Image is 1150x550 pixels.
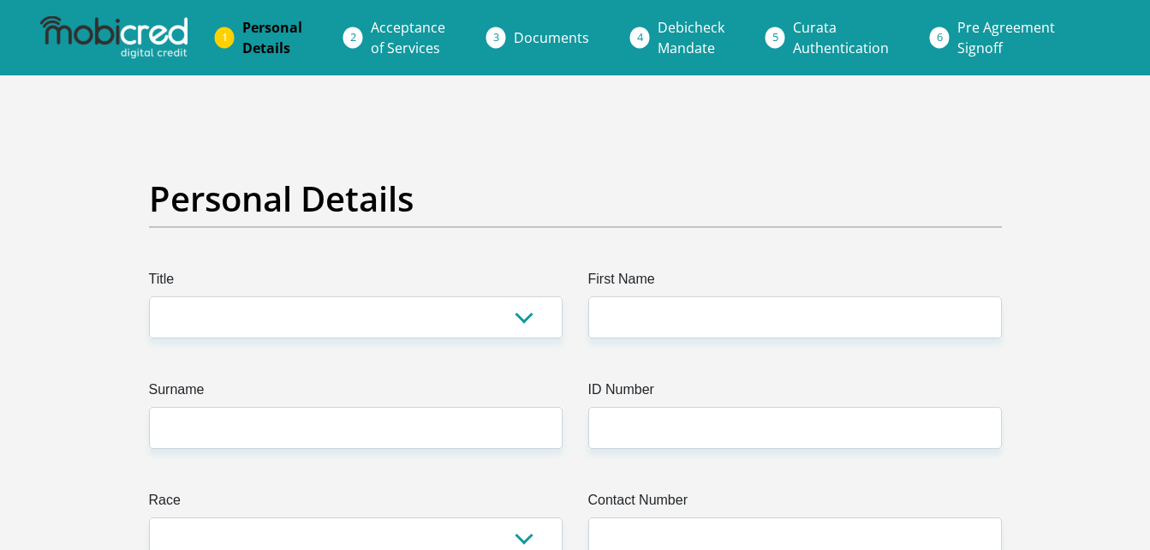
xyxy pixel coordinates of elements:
img: mobicred logo [40,16,188,59]
h2: Personal Details [149,178,1002,219]
a: PersonalDetails [229,10,316,65]
span: Personal Details [242,18,302,57]
label: Surname [149,380,563,407]
label: Contact Number [588,490,1002,517]
span: Curata Authentication [793,18,889,57]
label: Race [149,490,563,517]
span: Debicheck Mandate [658,18,724,57]
a: Acceptanceof Services [357,10,459,65]
a: CurataAuthentication [779,10,903,65]
input: First Name [588,296,1002,338]
label: Title [149,269,563,296]
span: Pre Agreement Signoff [957,18,1055,57]
a: DebicheckMandate [644,10,738,65]
label: ID Number [588,380,1002,407]
a: Pre AgreementSignoff [944,10,1069,65]
label: First Name [588,269,1002,296]
input: ID Number [588,407,1002,449]
input: Surname [149,407,563,449]
a: Documents [500,21,603,55]
span: Acceptance of Services [371,18,445,57]
span: Documents [514,28,589,47]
